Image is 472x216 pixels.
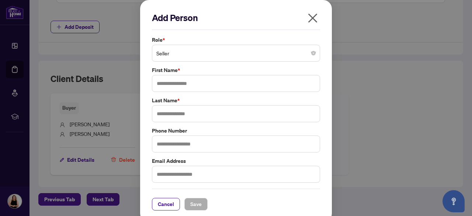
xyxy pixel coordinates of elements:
label: Last Name [152,96,320,104]
button: Open asap [442,190,465,212]
span: close [307,12,319,24]
span: Cancel [158,198,174,210]
span: Seller [156,46,316,60]
label: First Name [152,66,320,74]
button: Cancel [152,198,180,210]
button: Save [184,198,208,210]
label: Email Address [152,157,320,165]
span: close-circle [311,51,316,55]
label: Phone Number [152,127,320,135]
h2: Add Person [152,12,320,24]
label: Role [152,36,320,44]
